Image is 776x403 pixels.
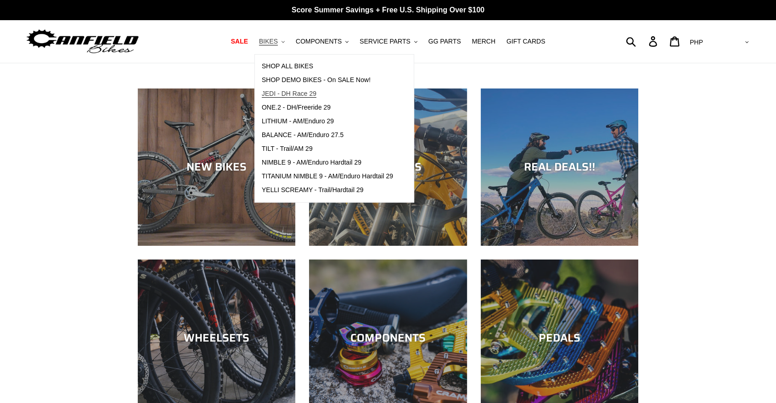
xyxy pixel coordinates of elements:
span: MERCH [472,38,495,45]
a: TILT - Trail/AM 29 [255,142,400,156]
a: SHOP DEMO BIKES - On SALE Now! [255,73,400,87]
a: YELLI SCREAMY - Trail/Hardtail 29 [255,183,400,197]
a: BALANCE - AM/Enduro 27.5 [255,128,400,142]
span: SERVICE PARTS [360,38,410,45]
a: GG PARTS [424,35,466,48]
div: WHEELSETS [138,331,295,345]
span: SALE [231,38,248,45]
span: SHOP DEMO BIKES - On SALE Now! [262,76,371,84]
a: SHOP ALL BIKES [255,60,400,73]
a: GIFT CARDS [502,35,550,48]
span: BALANCE - AM/Enduro 27.5 [262,131,343,139]
span: NIMBLE 9 - AM/Enduro Hardtail 29 [262,159,361,166]
span: GIFT CARDS [506,38,545,45]
a: REAL DEALS!! [481,88,638,246]
a: JEDI - DH Race 29 [255,87,400,101]
img: Canfield Bikes [25,27,140,56]
span: LITHIUM - AM/Enduro 29 [262,117,334,125]
div: PEDALS [481,331,638,345]
span: TILT - Trail/AM 29 [262,145,313,153]
a: MERCH [467,35,500,48]
span: YELLI SCREAMY - Trail/Hardtail 29 [262,186,364,194]
a: TITANIUM NIMBLE 9 - AM/Enduro Hardtail 29 [255,170,400,183]
button: COMPONENTS [291,35,353,48]
span: COMPONENTS [296,38,342,45]
span: GG PARTS [428,38,461,45]
span: JEDI - DH Race 29 [262,90,316,98]
div: REAL DEALS!! [481,160,638,174]
span: SHOP ALL BIKES [262,62,313,70]
a: ONE.2 - DH/Freeride 29 [255,101,400,115]
button: SERVICE PARTS [355,35,422,48]
a: LITHIUM - AM/Enduro 29 [255,115,400,128]
div: NEW BIKES [138,160,295,174]
a: SALE [226,35,253,48]
button: BIKES [254,35,289,48]
a: NEW BIKES [138,88,295,246]
span: BIKES [259,38,278,45]
input: Search [631,31,654,51]
a: NIMBLE 9 - AM/Enduro Hardtail 29 [255,156,400,170]
span: TITANIUM NIMBLE 9 - AM/Enduro Hardtail 29 [262,172,393,180]
div: COMPONENTS [309,331,467,345]
span: ONE.2 - DH/Freeride 29 [262,104,331,111]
